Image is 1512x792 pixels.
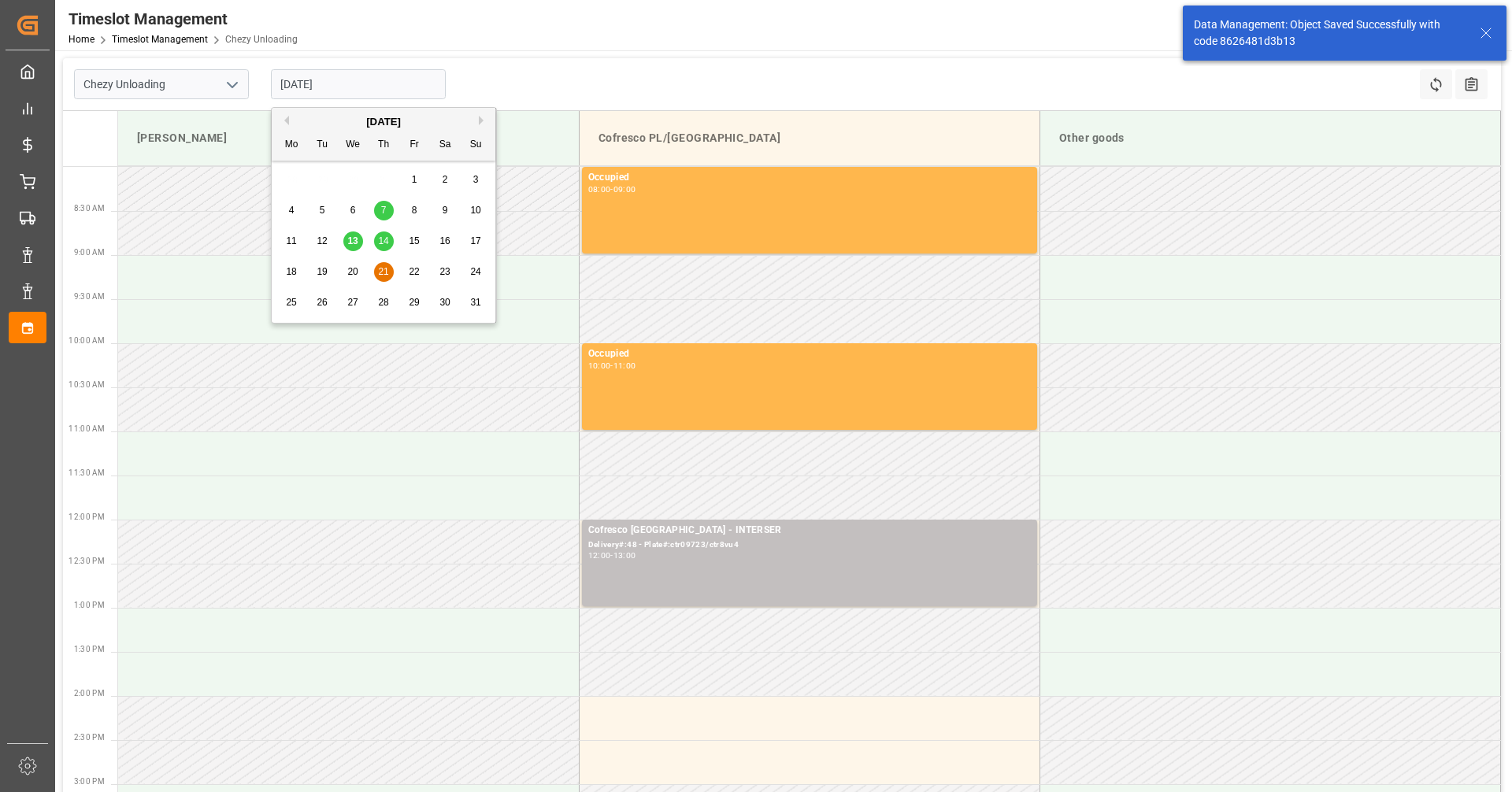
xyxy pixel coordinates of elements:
[74,292,105,301] span: 9:30 AM
[610,362,613,369] div: -
[69,7,298,31] div: Timeslot Management
[435,135,455,155] div: Sa
[112,34,208,45] a: Timeslot Management
[588,523,1031,538] div: Cofresco [GEOGRAPHIC_DATA] - INTERSER
[343,201,363,220] div: Choose Wednesday, August 6th, 2025
[588,552,611,559] div: 12:00
[466,293,486,313] div: Choose Sunday, August 31st, 2025
[470,297,480,308] span: 31
[466,231,486,251] div: Choose Sunday, August 17th, 2025
[405,135,424,155] div: Fr
[405,231,424,251] div: Choose Friday, August 15th, 2025
[435,262,455,282] div: Choose Saturday, August 23rd, 2025
[220,72,243,97] button: open menu
[412,174,417,185] span: 1
[69,336,105,345] span: 10:00 AM
[320,205,325,216] span: 5
[405,170,424,190] div: Choose Friday, August 1st, 2025
[286,297,296,308] span: 25
[69,513,105,521] span: 12:00 PM
[1194,17,1465,50] div: Data Management: Object Saved Successfully with code 8626481d3b13
[613,186,636,193] div: 09:00
[409,266,419,277] span: 22
[347,297,358,308] span: 27
[479,116,488,125] button: Next Month
[343,293,363,313] div: Choose Wednesday, August 27th, 2025
[74,645,105,653] span: 1:30 PM
[439,297,450,308] span: 30
[282,293,302,313] div: Choose Monday, August 25th, 2025
[610,552,613,559] div: -
[74,777,105,786] span: 3:00 PM
[378,297,388,308] span: 28
[613,552,636,559] div: 13:00
[286,235,296,246] span: 11
[317,297,327,308] span: 26
[317,235,327,246] span: 12
[347,266,358,277] span: 20
[374,135,394,155] div: Th
[69,34,94,45] a: Home
[313,293,332,313] div: Choose Tuesday, August 26th, 2025
[343,135,363,155] div: We
[374,262,394,282] div: Choose Thursday, August 21st, 2025
[439,266,450,277] span: 23
[439,235,450,246] span: 16
[343,262,363,282] div: Choose Wednesday, August 20th, 2025
[74,689,105,698] span: 2:00 PM
[378,266,388,277] span: 21
[588,170,1031,186] div: Occupied
[313,262,332,282] div: Choose Tuesday, August 19th, 2025
[435,170,455,190] div: Choose Saturday, August 2nd, 2025
[74,601,105,609] span: 1:00 PM
[381,205,387,216] span: 7
[374,201,394,220] div: Choose Thursday, August 7th, 2025
[289,205,295,216] span: 4
[313,135,332,155] div: Tu
[409,235,419,246] span: 15
[347,235,358,246] span: 13
[1053,124,1488,153] div: Other goods
[74,204,105,213] span: 8:30 AM
[409,297,419,308] span: 29
[378,235,388,246] span: 14
[69,424,105,433] span: 11:00 AM
[282,135,302,155] div: Mo
[69,557,105,565] span: 12:30 PM
[317,266,327,277] span: 19
[282,262,302,282] div: Choose Monday, August 18th, 2025
[435,231,455,251] div: Choose Saturday, August 16th, 2025
[592,124,1027,153] div: Cofresco PL/[GEOGRAPHIC_DATA]
[131,124,566,153] div: [PERSON_NAME]
[466,262,486,282] div: Choose Sunday, August 24th, 2025
[343,231,363,251] div: Choose Wednesday, August 13th, 2025
[272,114,495,130] div: [DATE]
[374,293,394,313] div: Choose Thursday, August 28th, 2025
[74,248,105,257] span: 9:00 AM
[588,186,611,193] div: 08:00
[610,186,613,193] div: -
[443,205,448,216] span: 9
[280,116,289,125] button: Previous Month
[313,231,332,251] div: Choose Tuesday, August 12th, 2025
[613,362,636,369] div: 11:00
[405,201,424,220] div: Choose Friday, August 8th, 2025
[443,174,448,185] span: 2
[405,262,424,282] div: Choose Friday, August 22nd, 2025
[588,538,1031,552] div: Delivery#:48 - Plate#:ctr09723/ctr8vu4
[466,135,486,155] div: Su
[412,205,417,216] span: 8
[350,205,356,216] span: 6
[282,201,302,220] div: Choose Monday, August 4th, 2025
[282,231,302,251] div: Choose Monday, August 11th, 2025
[466,170,486,190] div: Choose Sunday, August 3rd, 2025
[74,733,105,742] span: 2:30 PM
[69,380,105,389] span: 10:30 AM
[374,231,394,251] div: Choose Thursday, August 14th, 2025
[466,201,486,220] div: Choose Sunday, August 10th, 2025
[470,266,480,277] span: 24
[588,346,1031,362] div: Occupied
[588,362,611,369] div: 10:00
[69,468,105,477] span: 11:30 AM
[435,201,455,220] div: Choose Saturday, August 9th, 2025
